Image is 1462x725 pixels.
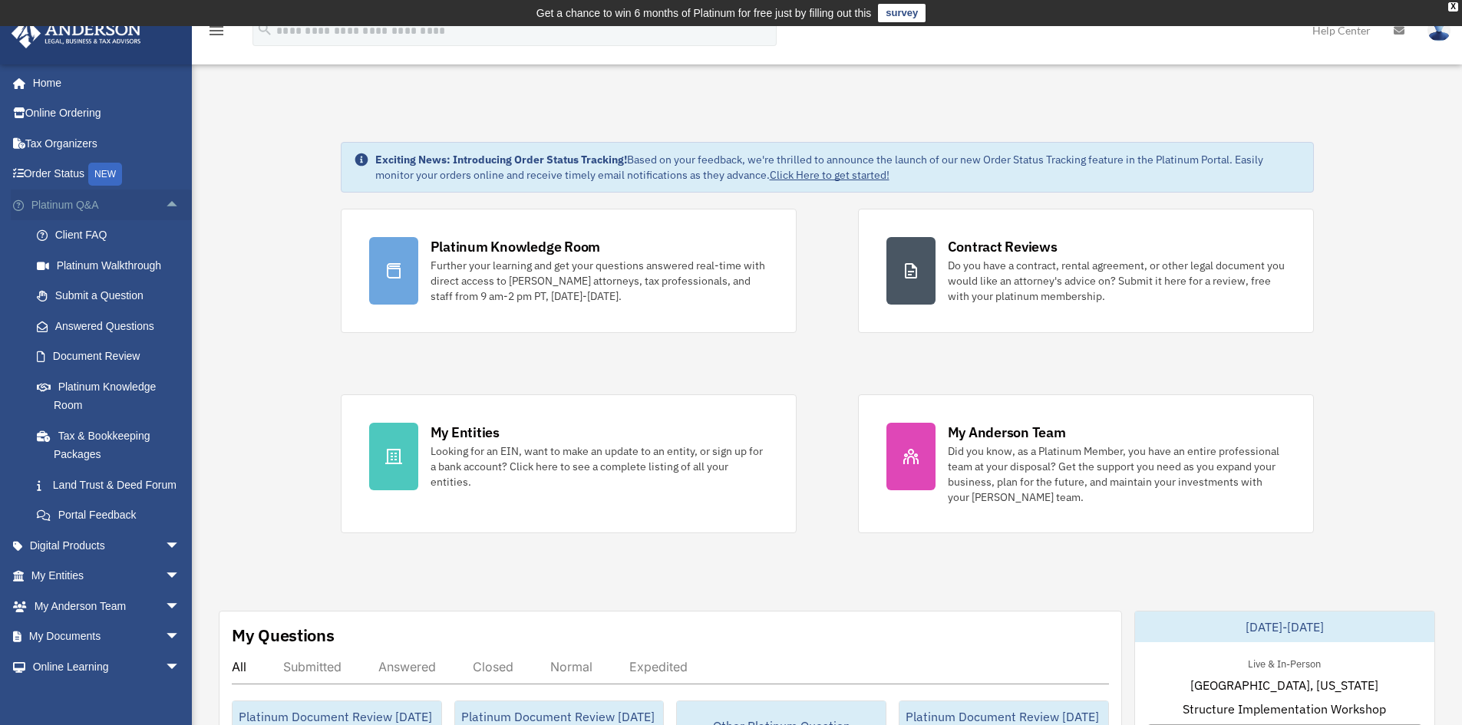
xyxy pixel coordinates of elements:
[1236,654,1333,671] div: Live & In-Person
[207,27,226,40] a: menu
[550,659,592,674] div: Normal
[1448,2,1458,12] div: close
[21,500,203,531] a: Portal Feedback
[21,281,203,311] a: Submit a Question
[1427,19,1450,41] img: User Pic
[21,341,203,372] a: Document Review
[858,394,1314,533] a: My Anderson Team Did you know, as a Platinum Member, you have an entire professional team at your...
[431,237,601,256] div: Platinum Knowledge Room
[165,591,196,622] span: arrow_drop_down
[21,470,203,500] a: Land Trust & Deed Forum
[11,159,203,190] a: Order StatusNEW
[11,621,203,652] a: My Documentsarrow_drop_down
[1135,611,1434,642] div: [DATE]-[DATE]
[207,21,226,40] i: menu
[21,250,203,281] a: Platinum Walkthrough
[1183,700,1386,718] span: Structure Implementation Workshop
[165,621,196,653] span: arrow_drop_down
[375,153,627,166] strong: Exciting News: Introducing Order Status Tracking!
[256,21,273,38] i: search
[11,68,196,98] a: Home
[431,423,500,442] div: My Entities
[283,659,342,674] div: Submitted
[11,189,203,220] a: Platinum Q&Aarrow_drop_up
[11,530,203,561] a: Digital Productsarrow_drop_down
[7,18,146,48] img: Anderson Advisors Platinum Portal
[770,168,889,182] a: Click Here to get started!
[948,443,1285,505] div: Did you know, as a Platinum Member, you have an entire professional team at your disposal? Get th...
[11,561,203,592] a: My Entitiesarrow_drop_down
[858,209,1314,333] a: Contract Reviews Do you have a contract, rental agreement, or other legal document you would like...
[948,237,1058,256] div: Contract Reviews
[1190,676,1378,694] span: [GEOGRAPHIC_DATA], [US_STATE]
[21,371,203,420] a: Platinum Knowledge Room
[431,443,768,489] div: Looking for an EIN, want to make an update to an entity, or sign up for a bank account? Click her...
[11,591,203,621] a: My Anderson Teamarrow_drop_down
[536,4,872,22] div: Get a chance to win 6 months of Platinum for free just by filling out this
[232,659,246,674] div: All
[473,659,513,674] div: Closed
[431,258,768,304] div: Further your learning and get your questions answered real-time with direct access to [PERSON_NAM...
[165,530,196,562] span: arrow_drop_down
[21,311,203,341] a: Answered Questions
[165,651,196,683] span: arrow_drop_down
[11,651,203,682] a: Online Learningarrow_drop_down
[21,420,203,470] a: Tax & Bookkeeping Packages
[21,220,203,251] a: Client FAQ
[88,163,122,186] div: NEW
[341,394,797,533] a: My Entities Looking for an EIN, want to make an update to an entity, or sign up for a bank accoun...
[341,209,797,333] a: Platinum Knowledge Room Further your learning and get your questions answered real-time with dire...
[948,423,1066,442] div: My Anderson Team
[165,561,196,592] span: arrow_drop_down
[629,659,688,674] div: Expedited
[378,659,436,674] div: Answered
[375,152,1301,183] div: Based on your feedback, we're thrilled to announce the launch of our new Order Status Tracking fe...
[11,128,203,159] a: Tax Organizers
[165,189,196,221] span: arrow_drop_up
[232,624,335,647] div: My Questions
[11,98,203,129] a: Online Ordering
[878,4,926,22] a: survey
[948,258,1285,304] div: Do you have a contract, rental agreement, or other legal document you would like an attorney's ad...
